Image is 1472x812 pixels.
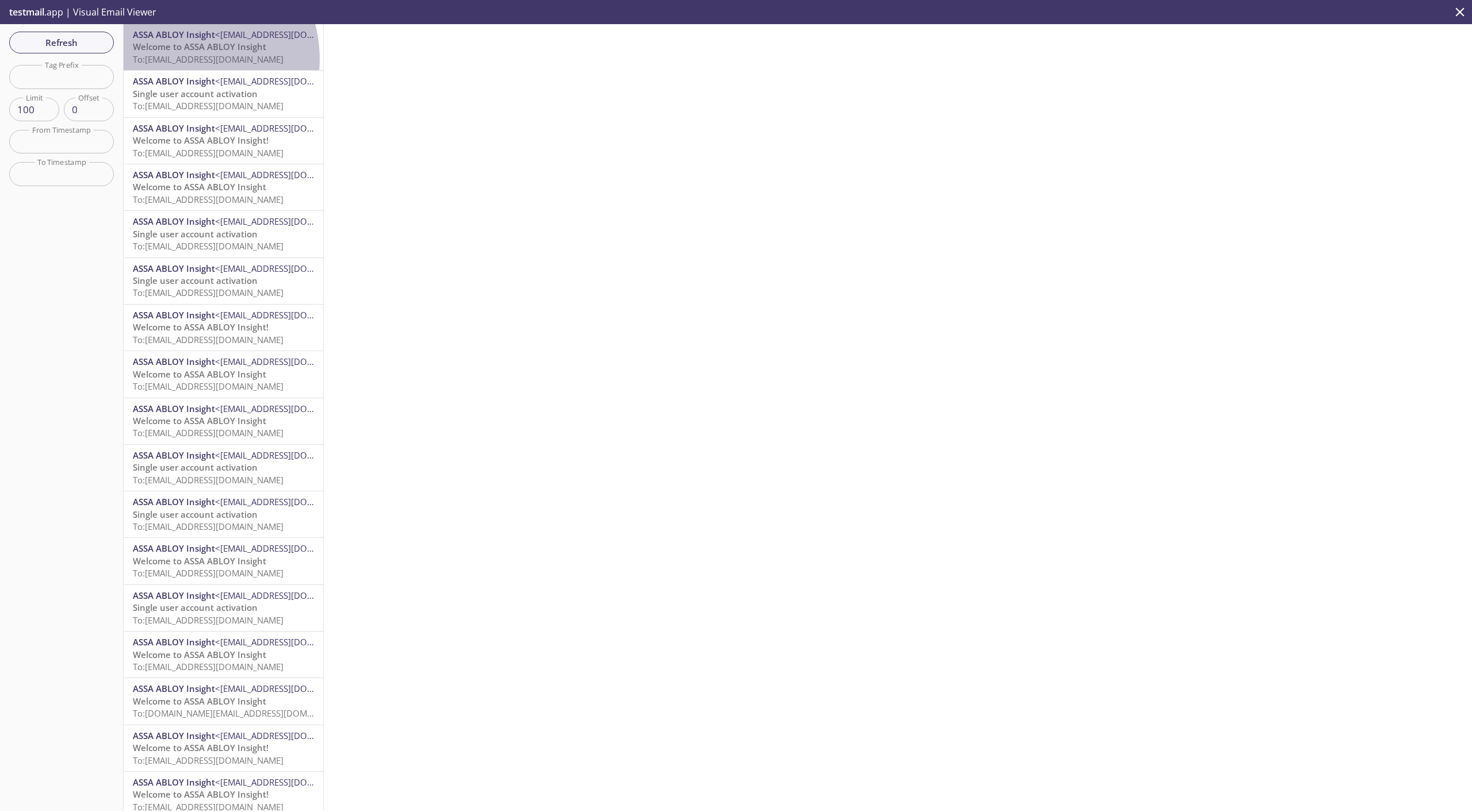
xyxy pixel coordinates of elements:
[124,305,323,351] div: ASSA ABLOY Insight<[EMAIL_ADDRESS][DOMAIN_NAME]>Welcome to ASSA ABLOY Insight!To:[EMAIL_ADDRESS][...
[133,496,215,507] span: ASSA ABLOY Insight
[9,32,114,53] button: Refresh
[133,683,215,694] span: ASSA ABLOY Insight
[124,445,323,491] div: ASSA ABLOY Insight<[EMAIL_ADDRESS][DOMAIN_NAME]>Single user account activationTo:[EMAIL_ADDRESS][...
[133,334,283,345] span: To: [EMAIL_ADDRESS][DOMAIN_NAME]
[133,88,258,99] span: Single user account activation
[215,776,364,788] span: <[EMAIL_ADDRESS][DOMAIN_NAME]>
[124,71,323,117] div: ASSA ABLOY Insight<[EMAIL_ADDRESS][DOMAIN_NAME]>Single user account activationTo:[EMAIL_ADDRESS][...
[124,258,323,304] div: ASSA ABLOY Insight<[EMAIL_ADDRESS][DOMAIN_NAME]>Single user account activationTo:[EMAIL_ADDRESS][...
[215,215,364,227] span: <[EMAIL_ADDRESS][DOMAIN_NAME]>
[215,730,364,741] span: <[EMAIL_ADDRESS][DOMAIN_NAME]>
[215,449,364,461] span: <[EMAIL_ADDRESS][DOMAIN_NAME]>
[133,776,215,788] span: ASSA ABLOY Insight
[133,474,283,486] span: To: [EMAIL_ADDRESS][DOMAIN_NAME]
[133,415,266,426] span: Welcome to ASSA ABLOY Insight
[124,351,323,397] div: ASSA ABLOY Insight<[EMAIL_ADDRESS][DOMAIN_NAME]>Welcome to ASSA ABLOY InsightTo:[EMAIL_ADDRESS][D...
[215,356,364,367] span: <[EMAIL_ADDRESS][DOMAIN_NAME]>
[215,403,364,414] span: <[EMAIL_ADDRESS][DOMAIN_NAME]>
[133,380,283,392] span: To: [EMAIL_ADDRESS][DOMAIN_NAME]
[133,53,283,65] span: To: [EMAIL_ADDRESS][DOMAIN_NAME]
[215,169,364,180] span: <[EMAIL_ADDRESS][DOMAIN_NAME]>
[215,496,364,507] span: <[EMAIL_ADDRESS][DOMAIN_NAME]>
[124,24,323,70] div: ASSA ABLOY Insight<[EMAIL_ADDRESS][DOMAIN_NAME]>Welcome to ASSA ABLOY InsightTo:[EMAIL_ADDRESS][D...
[124,538,323,584] div: ASSA ABLOY Insight<[EMAIL_ADDRESS][DOMAIN_NAME]>Welcome to ASSA ABLOY InsightTo:[EMAIL_ADDRESS][D...
[124,632,323,678] div: ASSA ABLOY Insight<[EMAIL_ADDRESS][DOMAIN_NAME]>Welcome to ASSA ABLOY InsightTo:[EMAIL_ADDRESS][D...
[133,41,266,52] span: Welcome to ASSA ABLOY Insight
[133,263,215,274] span: ASSA ABLOY Insight
[133,730,215,741] span: ASSA ABLOY Insight
[215,263,364,274] span: <[EMAIL_ADDRESS][DOMAIN_NAME]>
[133,134,269,146] span: Welcome to ASSA ABLOY Insight!
[215,75,364,87] span: <[EMAIL_ADDRESS][DOMAIN_NAME]>
[133,122,215,134] span: ASSA ABLOY Insight
[215,590,364,601] span: <[EMAIL_ADDRESS][DOMAIN_NAME]>
[133,661,283,672] span: To: [EMAIL_ADDRESS][DOMAIN_NAME]
[133,275,258,286] span: Single user account activation
[133,509,258,520] span: Single user account activation
[133,403,215,414] span: ASSA ABLOY Insight
[133,742,269,753] span: Welcome to ASSA ABLOY Insight!
[124,118,323,164] div: ASSA ABLOY Insight<[EMAIL_ADDRESS][DOMAIN_NAME]>Welcome to ASSA ABLOY Insight!To:[EMAIL_ADDRESS][...
[133,449,215,461] span: ASSA ABLOY Insight
[133,356,215,367] span: ASSA ABLOY Insight
[133,521,283,532] span: To: [EMAIL_ADDRESS][DOMAIN_NAME]
[133,427,283,438] span: To: [EMAIL_ADDRESS][DOMAIN_NAME]
[18,35,105,50] span: Refresh
[133,287,283,298] span: To: [EMAIL_ADDRESS][DOMAIN_NAME]
[133,542,215,554] span: ASSA ABLOY Insight
[133,461,258,473] span: Single user account activation
[133,215,215,227] span: ASSA ABLOY Insight
[133,614,283,626] span: To: [EMAIL_ADDRESS][DOMAIN_NAME]
[133,100,283,111] span: To: [EMAIL_ADDRESS][DOMAIN_NAME]
[133,602,258,613] span: Single user account activation
[133,181,266,193] span: Welcome to ASSA ABLOY Insight
[124,491,323,537] div: ASSA ABLOY Insight<[EMAIL_ADDRESS][DOMAIN_NAME]>Single user account activationTo:[EMAIL_ADDRESS][...
[133,707,351,719] span: To: [DOMAIN_NAME][EMAIL_ADDRESS][DOMAIN_NAME]
[133,695,266,707] span: Welcome to ASSA ABLOY Insight
[124,585,323,631] div: ASSA ABLOY Insight<[EMAIL_ADDRESS][DOMAIN_NAME]>Single user account activationTo:[EMAIL_ADDRESS][...
[133,555,266,567] span: Welcome to ASSA ABLOY Insight
[133,788,269,800] span: Welcome to ASSA ABLOY Insight!
[133,567,283,579] span: To: [EMAIL_ADDRESS][DOMAIN_NAME]
[133,636,215,648] span: ASSA ABLOY Insight
[124,725,323,771] div: ASSA ABLOY Insight<[EMAIL_ADDRESS][DOMAIN_NAME]>Welcome to ASSA ABLOY Insight!To:[EMAIL_ADDRESS][...
[124,211,323,257] div: ASSA ABLOY Insight<[EMAIL_ADDRESS][DOMAIN_NAME]>Single user account activationTo:[EMAIL_ADDRESS][...
[133,228,258,240] span: Single user account activation
[215,29,364,40] span: <[EMAIL_ADDRESS][DOMAIN_NAME]>
[215,636,364,648] span: <[EMAIL_ADDRESS][DOMAIN_NAME]>
[133,29,215,40] span: ASSA ABLOY Insight
[133,755,283,766] span: To: [EMAIL_ADDRESS][DOMAIN_NAME]
[215,542,364,554] span: <[EMAIL_ADDRESS][DOMAIN_NAME]>
[133,321,269,333] span: Welcome to ASSA ABLOY Insight!
[133,194,283,205] span: To: [EMAIL_ADDRESS][DOMAIN_NAME]
[133,590,215,601] span: ASSA ABLOY Insight
[133,240,283,252] span: To: [EMAIL_ADDRESS][DOMAIN_NAME]
[133,309,215,321] span: ASSA ABLOY Insight
[215,122,364,134] span: <[EMAIL_ADDRESS][DOMAIN_NAME]>
[133,169,215,180] span: ASSA ABLOY Insight
[133,75,215,87] span: ASSA ABLOY Insight
[215,309,364,321] span: <[EMAIL_ADDRESS][DOMAIN_NAME]>
[133,147,283,159] span: To: [EMAIL_ADDRESS][DOMAIN_NAME]
[133,368,266,380] span: Welcome to ASSA ABLOY Insight
[9,6,44,18] span: testmail
[124,164,323,210] div: ASSA ABLOY Insight<[EMAIL_ADDRESS][DOMAIN_NAME]>Welcome to ASSA ABLOY InsightTo:[EMAIL_ADDRESS][D...
[215,683,364,694] span: <[EMAIL_ADDRESS][DOMAIN_NAME]>
[124,678,323,724] div: ASSA ABLOY Insight<[EMAIL_ADDRESS][DOMAIN_NAME]>Welcome to ASSA ABLOY InsightTo:[DOMAIN_NAME][EMA...
[133,649,266,660] span: Welcome to ASSA ABLOY Insight
[124,398,323,444] div: ASSA ABLOY Insight<[EMAIL_ADDRESS][DOMAIN_NAME]>Welcome to ASSA ABLOY InsightTo:[EMAIL_ADDRESS][D...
